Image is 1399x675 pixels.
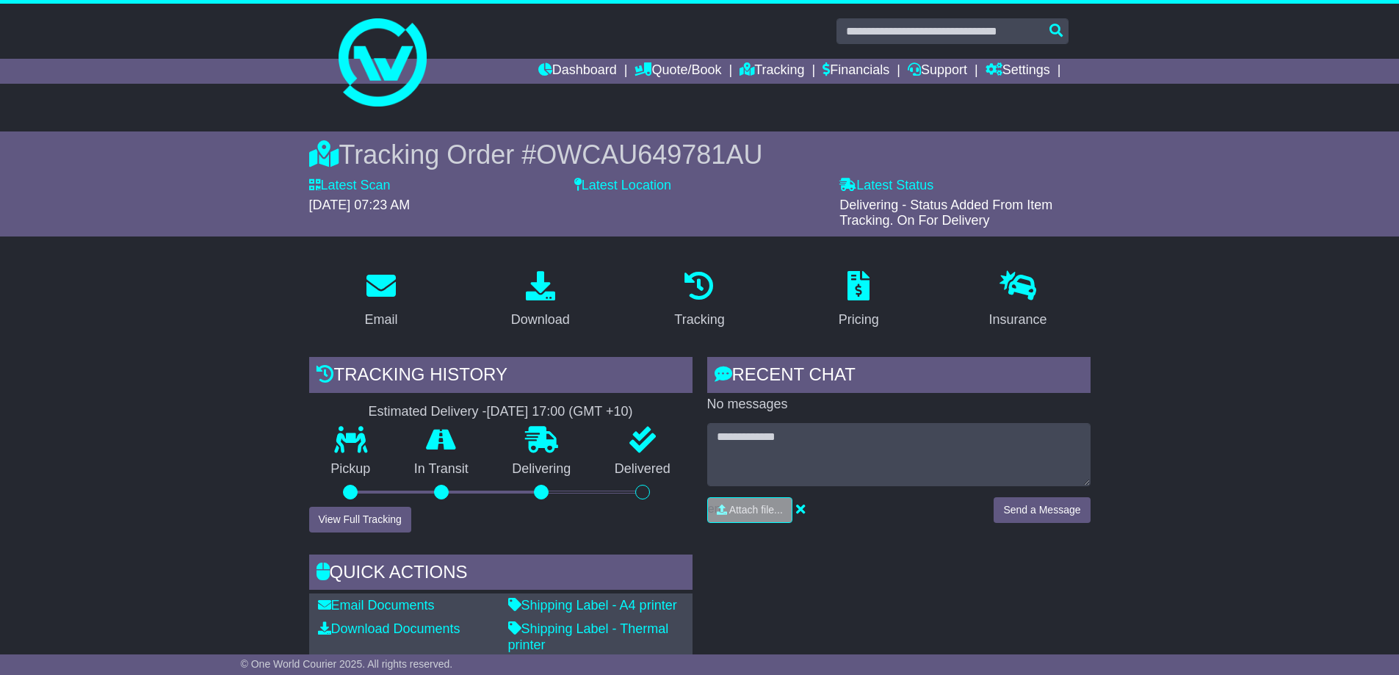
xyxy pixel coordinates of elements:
span: [DATE] 07:23 AM [309,198,411,212]
a: Tracking [665,266,734,335]
a: Support [908,59,967,84]
a: Insurance [980,266,1057,335]
a: Shipping Label - Thermal printer [508,621,669,652]
a: Download Documents [318,621,460,636]
div: [DATE] 17:00 (GMT +10) [487,404,633,420]
div: Pricing [839,310,879,330]
div: Quick Actions [309,555,693,594]
div: Email [364,310,397,330]
span: © One World Courier 2025. All rights reserved. [241,658,453,670]
div: Tracking Order # [309,139,1091,170]
a: Settings [986,59,1050,84]
div: Tracking history [309,357,693,397]
span: Delivering - Status Added From Item Tracking. On For Delivery [839,198,1052,228]
div: Tracking [674,310,724,330]
label: Latest Location [574,178,671,194]
a: Email Documents [318,598,435,613]
div: Insurance [989,310,1047,330]
a: Quote/Book [635,59,721,84]
a: Download [502,266,579,335]
label: Latest Status [839,178,933,194]
p: Delivering [491,461,593,477]
button: View Full Tracking [309,507,411,533]
a: Email [355,266,407,335]
div: Estimated Delivery - [309,404,693,420]
p: Pickup [309,461,393,477]
div: RECENT CHAT [707,357,1091,397]
p: In Transit [392,461,491,477]
label: Latest Scan [309,178,391,194]
button: Send a Message [994,497,1090,523]
p: No messages [707,397,1091,413]
a: Pricing [829,266,889,335]
div: Download [511,310,570,330]
a: Shipping Label - A4 printer [508,598,677,613]
a: Financials [823,59,889,84]
p: Delivered [593,461,693,477]
a: Dashboard [538,59,617,84]
a: Tracking [740,59,804,84]
span: OWCAU649781AU [536,140,762,170]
